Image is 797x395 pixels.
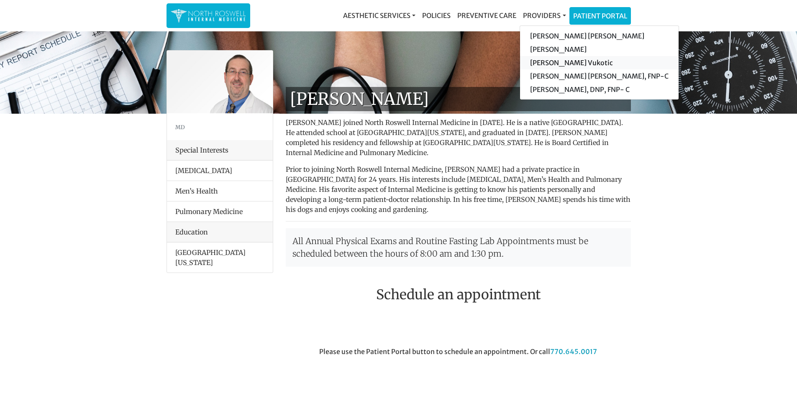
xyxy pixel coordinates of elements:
a: Providers [520,7,569,24]
a: [PERSON_NAME], DNP, FNP- C [520,83,679,96]
p: All Annual Physical Exams and Routine Fasting Lab Appointments must be scheduled between the hour... [286,228,631,267]
a: [PERSON_NAME] [PERSON_NAME] [520,29,679,43]
div: Please use the Patient Portal button to schedule an appointment. Or call [279,347,637,393]
a: Aesthetic Services [340,7,419,24]
small: MD [175,124,185,130]
a: [PERSON_NAME] Vukotic [520,56,679,69]
a: Preventive Care [454,7,520,24]
p: [PERSON_NAME] joined North Roswell Internal Medicine in [DATE]. He is a native [GEOGRAPHIC_DATA].... [286,117,631,158]
a: [PERSON_NAME] [PERSON_NAME], FNP-C [520,69,679,83]
a: 770.645.0017 [550,347,597,356]
img: Dr. George Kanes [167,51,273,113]
h1: [PERSON_NAME] [286,87,631,111]
li: [MEDICAL_DATA] [167,161,273,181]
h2: Schedule an appointment [286,287,631,303]
p: Prior to joining North Roswell Internal Medicine, [PERSON_NAME] had a private practice in [GEOGRA... [286,164,631,214]
img: North Roswell Internal Medicine [171,8,246,24]
div: Special Interests [167,140,273,161]
li: [GEOGRAPHIC_DATA][US_STATE] [167,242,273,273]
li: Men’s Health [167,181,273,201]
a: Patient Portal [570,8,630,24]
div: Education [167,222,273,242]
a: Policies [419,7,454,24]
a: [PERSON_NAME] [520,43,679,56]
li: Pulmonary Medicine [167,201,273,222]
